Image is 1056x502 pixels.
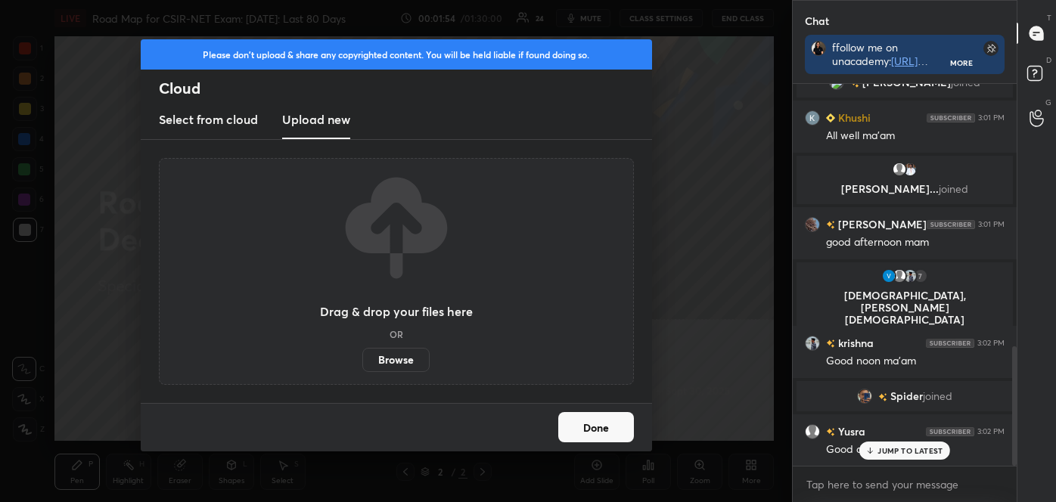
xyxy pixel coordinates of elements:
p: [DEMOGRAPHIC_DATA], [PERSON_NAME][DEMOGRAPHIC_DATA] [806,290,1004,326]
p: [PERSON_NAME]... [806,183,1004,195]
span: Spider [890,390,923,402]
img: default.png [892,268,907,284]
h6: Khushi [835,110,871,125]
button: Done [558,412,634,442]
img: default.png [805,424,820,439]
div: More [950,57,973,68]
img: 4b9d457cea1f4f779e5858cdb5a315e6.jpg [805,336,820,351]
p: T [1047,12,1051,23]
img: Learner_Badge_beginner_1_8b307cf2a0.svg [826,113,835,122]
span: joined [939,181,968,196]
p: G [1045,97,1051,108]
img: no-rating-badge.077c3623.svg [878,393,887,401]
span: joined [923,390,952,402]
div: 3:01 PM [978,220,1005,229]
div: grid [793,84,1017,466]
div: 3:02 PM [977,339,1005,348]
div: Please don't upload & share any copyrighted content. You will be held liable if found doing so. [141,39,652,70]
img: 0cf38805b11a44df8ff4eaedda753435.jpg [857,389,872,404]
img: no-rating-badge.077c3623.svg [826,428,835,436]
img: no-rating-badge.077c3623.svg [826,221,835,229]
img: no-rating-badge.077c3623.svg [850,79,859,88]
img: 4P8fHbbgJtejmAAAAAElFTkSuQmCC [926,427,974,436]
div: 3:01 PM [978,113,1005,122]
div: good afternoon mam [826,235,1005,250]
h2: Cloud [159,79,652,98]
p: JUMP TO LATEST [877,446,943,455]
div: Good noon ma'am [826,354,1005,369]
img: 4P8fHbbgJtejmAAAAAElFTkSuQmCC [927,220,975,229]
img: default.png [892,162,907,177]
p: Chat [793,1,841,41]
img: 4P8fHbbgJtejmAAAAAElFTkSuQmCC [926,339,974,348]
img: 97862fe4931b44959114b585981d5386.jpg [805,217,820,232]
h5: OR [390,330,403,339]
a: [URL][DOMAIN_NAME] [832,54,928,82]
img: no-rating-badge.077c3623.svg [826,339,835,348]
div: ffollow me on unacademy: join me on telegram: [832,41,951,68]
h6: [PERSON_NAME] [835,216,927,232]
h3: Select from cloud [159,110,258,129]
h6: krishna [835,335,874,351]
h6: Yusra [835,423,865,439]
img: 6bf88ee675354f0ea61b4305e64abb13.jpg [811,41,826,56]
img: 4P8fHbbgJtejmAAAAAElFTkSuQmCC [927,113,975,122]
div: 3:02 PM [977,427,1005,436]
h3: Upload new [282,110,350,129]
p: D [1046,54,1051,66]
img: 96971539026a4547a662f3bbc7391b71.jpg [902,162,918,177]
img: 0dd7075a4fc24be8b0cc98bab543b439.30771068_3 [881,268,896,284]
span: joined [951,76,980,88]
div: 7 [913,268,928,284]
div: All well ma'am [826,129,1005,144]
img: 4b9d457cea1f4f779e5858cdb5a315e6.jpg [902,268,918,284]
div: Good afternoon ma'am [826,442,1005,457]
span: [PERSON_NAME] [862,76,951,88]
h3: Drag & drop your files here [320,305,473,318]
img: 9d26e8bb289f4565ac0c6731bcd0dc33.25209744_3 [805,110,820,125]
